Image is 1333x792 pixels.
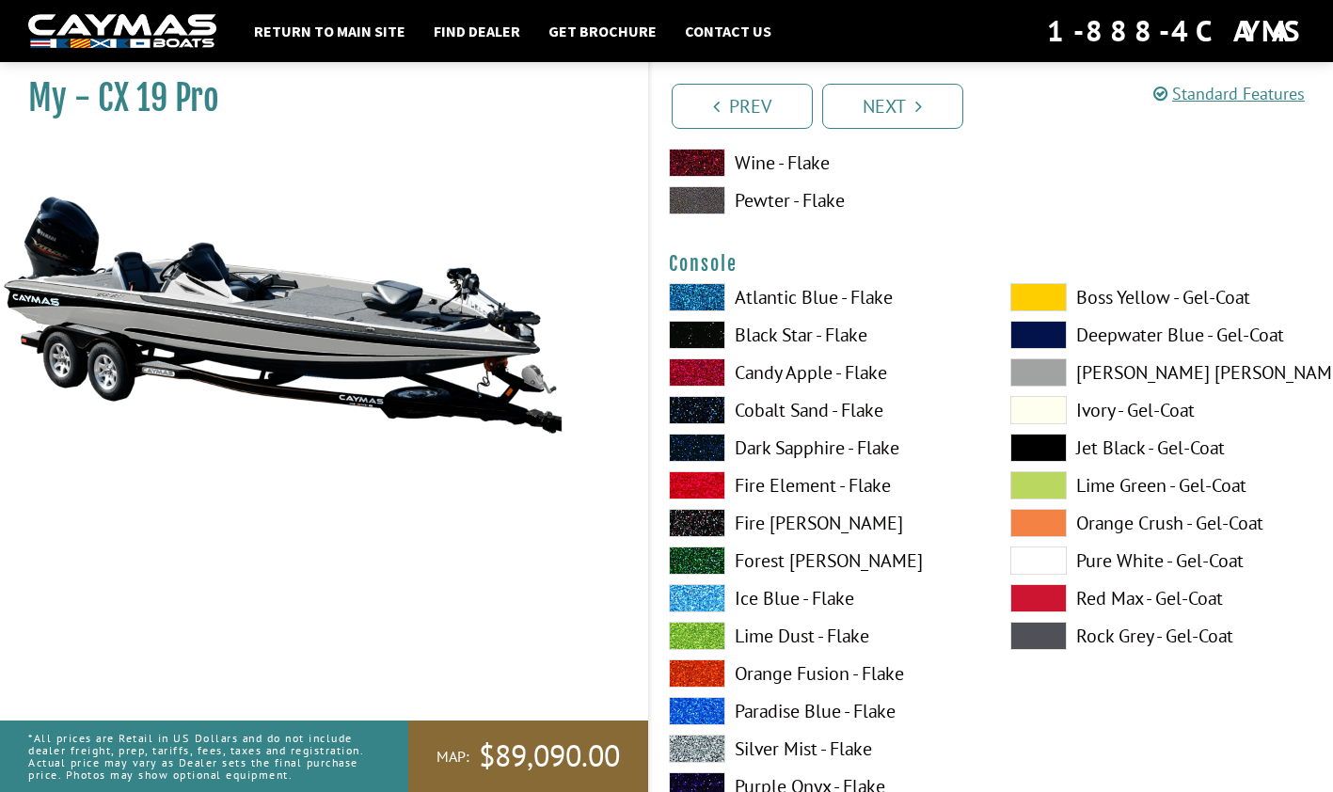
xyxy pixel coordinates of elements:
label: Paradise Blue - Flake [669,697,973,725]
label: [PERSON_NAME] [PERSON_NAME] - Gel-Coat [1010,358,1314,387]
a: Return to main site [245,19,415,43]
label: Pewter - Flake [669,186,973,214]
label: Pure White - Gel-Coat [1010,546,1314,575]
label: Jet Black - Gel-Coat [1010,434,1314,462]
div: 1-888-4CAYMAS [1047,10,1305,52]
label: Rock Grey - Gel-Coat [1010,622,1314,650]
label: Fire [PERSON_NAME] [669,509,973,537]
span: $89,090.00 [479,737,620,776]
label: Forest [PERSON_NAME] [669,546,973,575]
label: Fire Element - Flake [669,471,973,499]
h1: My - CX 19 Pro [28,77,601,119]
label: Ivory - Gel-Coat [1010,396,1314,424]
label: Atlantic Blue - Flake [669,283,973,311]
label: Silver Mist - Flake [669,735,973,763]
h4: Console [669,252,1315,276]
label: Candy Apple - Flake [669,358,973,387]
label: Ice Blue - Flake [669,584,973,612]
label: Red Max - Gel-Coat [1010,584,1314,612]
label: Deepwater Blue - Gel-Coat [1010,321,1314,349]
img: white-logo-c9c8dbefe5ff5ceceb0f0178aa75bf4bb51f6bca0971e226c86eb53dfe498488.png [28,14,216,49]
label: Wine - Flake [669,149,973,177]
a: Standard Features [1153,83,1305,104]
a: Prev [672,84,813,129]
a: Next [822,84,963,129]
label: Lime Green - Gel-Coat [1010,471,1314,499]
label: Orange Crush - Gel-Coat [1010,509,1314,537]
span: MAP: [436,747,469,767]
label: Orange Fusion - Flake [669,659,973,688]
a: Contact Us [675,19,781,43]
a: MAP:$89,090.00 [408,721,648,792]
p: *All prices are Retail in US Dollars and do not include dealer freight, prep, tariffs, fees, taxe... [28,722,366,791]
label: Lime Dust - Flake [669,622,973,650]
label: Boss Yellow - Gel-Coat [1010,283,1314,311]
a: Get Brochure [539,19,666,43]
label: Black Star - Flake [669,321,973,349]
label: Dark Sapphire - Flake [669,434,973,462]
a: Find Dealer [424,19,530,43]
label: Cobalt Sand - Flake [669,396,973,424]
